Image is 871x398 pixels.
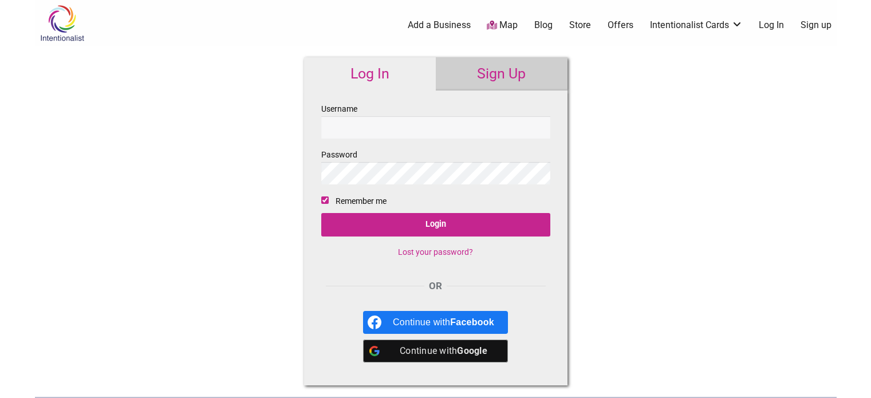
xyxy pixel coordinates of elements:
a: Offers [608,19,633,31]
a: Sign Up [436,57,567,90]
a: Map [487,19,518,32]
a: Log In [759,19,784,31]
a: Continue with <b>Google</b> [363,340,508,362]
div: Continue with [393,311,494,334]
a: Continue with <b>Facebook</b> [363,311,508,334]
a: Lost your password? [398,247,473,257]
a: Add a Business [408,19,471,31]
img: Intentionalist [35,5,89,42]
div: OR [321,279,550,294]
b: Facebook [450,317,494,327]
a: Sign up [801,19,831,31]
a: Blog [534,19,553,31]
label: Remember me [336,194,387,208]
b: Google [457,345,487,356]
input: Username [321,116,550,139]
label: Username [321,102,550,139]
div: Continue with [393,340,494,362]
a: Log In [304,57,436,90]
label: Password [321,148,550,184]
input: Password [321,162,550,184]
a: Intentionalist Cards [650,19,743,31]
a: Store [569,19,591,31]
input: Login [321,213,550,237]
